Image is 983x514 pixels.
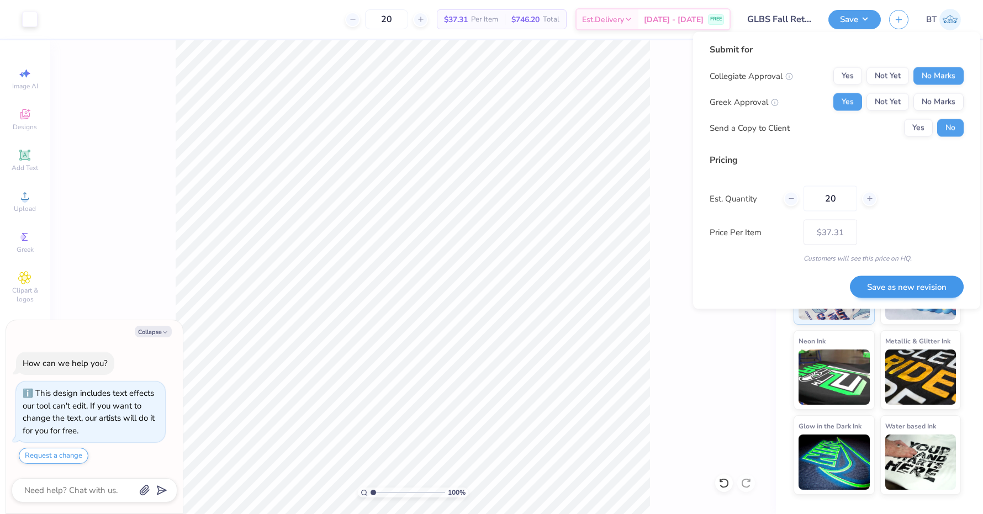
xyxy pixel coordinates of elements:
[885,434,956,490] img: Water based Ink
[23,388,155,436] div: This design includes text effects our tool can't edit. If you want to change the text, our artist...
[885,349,956,405] img: Metallic & Glitter Ink
[12,82,38,91] span: Image AI
[850,275,964,298] button: Save as new revision
[6,286,44,304] span: Clipart & logos
[926,9,961,30] a: BT
[448,487,466,497] span: 100 %
[926,13,937,26] span: BT
[828,10,881,29] button: Save
[799,335,826,347] span: Neon Ink
[866,67,909,85] button: Not Yet
[710,70,793,82] div: Collegiate Approval
[804,186,857,211] input: – –
[885,420,936,432] span: Water based Ink
[444,14,468,25] span: $37.31
[799,349,870,405] img: Neon Ink
[710,192,775,205] label: Est. Quantity
[17,245,34,254] span: Greek
[710,226,795,239] label: Price Per Item
[135,326,172,337] button: Collapse
[23,358,108,369] div: How can we help you?
[582,14,624,25] span: Est. Delivery
[471,14,498,25] span: Per Item
[710,15,722,23] span: FREE
[710,121,790,134] div: Send a Copy to Client
[866,93,909,111] button: Not Yet
[511,14,540,25] span: $746.20
[913,67,964,85] button: No Marks
[710,43,964,56] div: Submit for
[833,93,862,111] button: Yes
[14,204,36,213] span: Upload
[904,119,933,137] button: Yes
[13,123,37,131] span: Designs
[543,14,559,25] span: Total
[913,93,964,111] button: No Marks
[885,335,950,347] span: Metallic & Glitter Ink
[365,9,408,29] input: – –
[12,163,38,172] span: Add Text
[739,8,820,30] input: Untitled Design
[710,96,779,108] div: Greek Approval
[799,420,862,432] span: Glow in the Dark Ink
[937,119,964,137] button: No
[710,253,964,263] div: Customers will see this price on HQ.
[710,153,964,167] div: Pricing
[939,9,961,30] img: Brooke Townsend
[19,448,88,464] button: Request a change
[644,14,704,25] span: [DATE] - [DATE]
[799,434,870,490] img: Glow in the Dark Ink
[833,67,862,85] button: Yes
